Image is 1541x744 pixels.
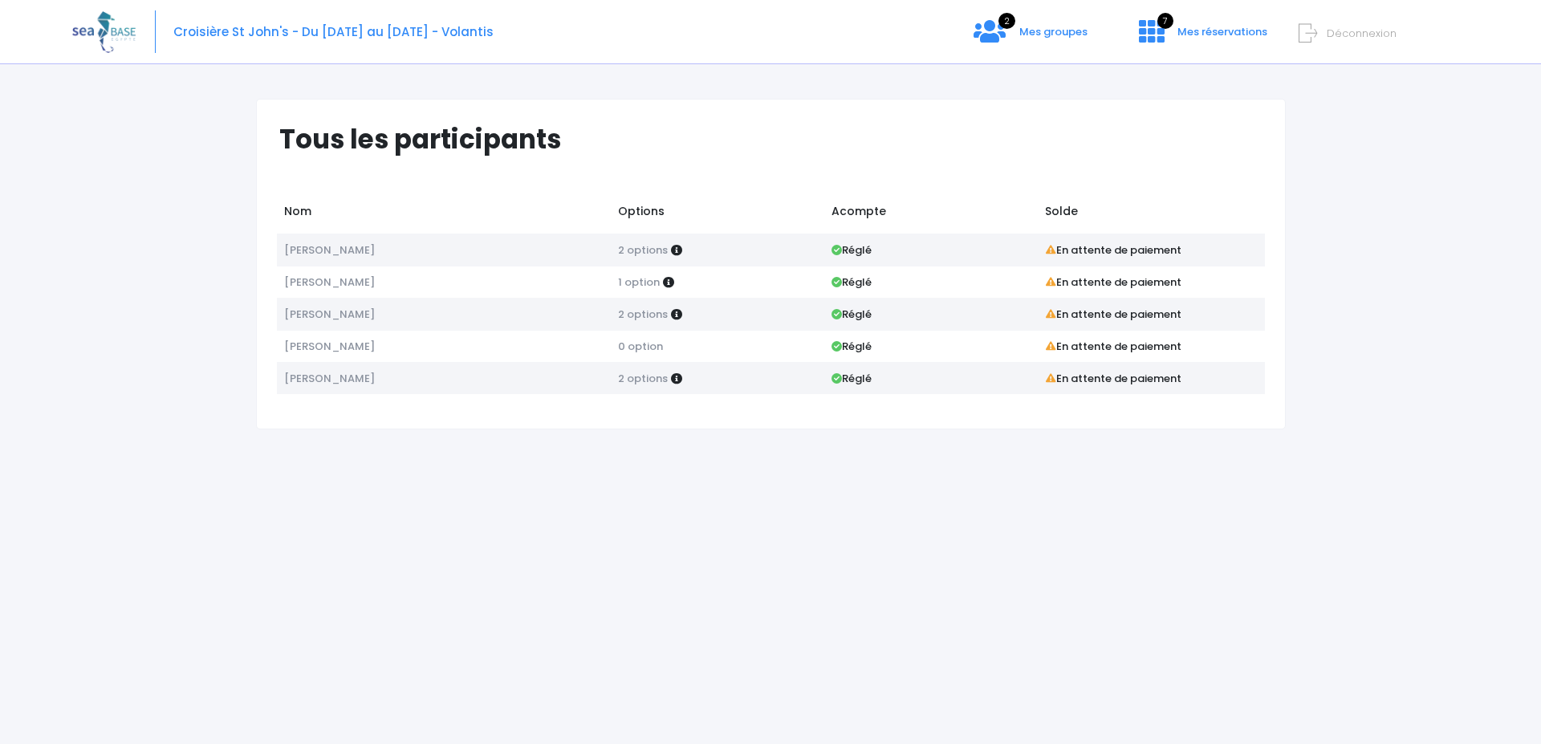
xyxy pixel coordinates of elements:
[1045,371,1181,386] strong: En attente de paiement
[961,30,1100,45] a: 2 Mes groupes
[277,195,611,234] td: Nom
[1177,24,1267,39] span: Mes réservations
[284,242,375,258] span: [PERSON_NAME]
[831,242,872,258] strong: Réglé
[998,13,1015,29] span: 2
[1327,26,1397,41] span: Déconnexion
[284,339,375,354] span: [PERSON_NAME]
[1126,30,1277,45] a: 7 Mes réservations
[618,274,660,290] span: 1 option
[831,339,872,354] strong: Réglé
[831,274,872,290] strong: Réglé
[831,307,872,322] strong: Réglé
[173,23,494,40] span: Croisière St John's - Du [DATE] au [DATE] - Volantis
[824,195,1038,234] td: Acompte
[618,307,668,322] span: 2 options
[1045,274,1181,290] strong: En attente de paiement
[284,274,375,290] span: [PERSON_NAME]
[831,371,872,386] strong: Réglé
[1045,242,1181,258] strong: En attente de paiement
[1019,24,1088,39] span: Mes groupes
[618,339,663,354] span: 0 option
[610,195,823,234] td: Options
[618,371,668,386] span: 2 options
[1045,339,1181,354] strong: En attente de paiement
[279,124,1277,155] h1: Tous les participants
[1045,307,1181,322] strong: En attente de paiement
[1038,195,1265,234] td: Solde
[1157,13,1173,29] span: 7
[618,242,668,258] span: 2 options
[284,371,375,386] span: [PERSON_NAME]
[284,307,375,322] span: [PERSON_NAME]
